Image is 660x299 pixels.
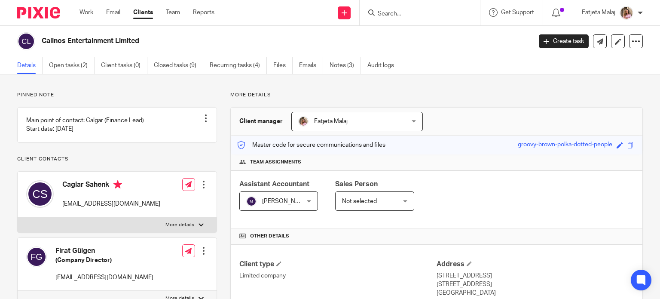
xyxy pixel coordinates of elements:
[113,180,122,189] i: Primary
[17,57,43,74] a: Details
[101,57,147,74] a: Client tasks (0)
[437,289,634,297] p: [GEOGRAPHIC_DATA]
[154,57,203,74] a: Closed tasks (9)
[437,271,634,280] p: [STREET_ADDRESS]
[17,32,35,50] img: svg%3E
[246,196,257,207] img: svg%3E
[106,8,120,17] a: Email
[330,57,361,74] a: Notes (3)
[518,140,612,150] div: groovy-brown-polka-dotted-people
[582,8,615,17] p: Fatjeta Malaj
[133,8,153,17] a: Clients
[193,8,214,17] a: Reports
[273,57,293,74] a: Files
[237,141,385,149] p: Master code for secure communications and files
[79,8,93,17] a: Work
[62,200,160,208] p: [EMAIL_ADDRESS][DOMAIN_NAME]
[501,9,534,15] span: Get Support
[210,57,267,74] a: Recurring tasks (4)
[55,256,153,265] h5: (Company Director)
[17,7,60,18] img: Pixie
[314,118,348,124] span: Fatjeta Malaj
[26,247,47,267] img: svg%3E
[55,247,153,256] h4: Firat Gülgen
[17,92,217,99] p: Pinned note
[437,280,634,289] p: [STREET_ADDRESS]
[239,117,283,126] h3: Client manager
[377,10,454,18] input: Search
[17,156,217,163] p: Client contacts
[62,180,160,191] h4: Caglar Sahenk
[165,222,194,228] p: More details
[298,116,309,126] img: MicrosoftTeams-image%20(5).png
[49,57,95,74] a: Open tasks (2)
[55,273,153,282] p: [EMAIL_ADDRESS][DOMAIN_NAME]
[42,37,429,46] h2: Calinos Entertainment Limited
[335,181,378,188] span: Sales Person
[539,34,589,48] a: Create task
[250,233,289,240] span: Other details
[26,180,54,208] img: svg%3E
[367,57,400,74] a: Audit logs
[299,57,323,74] a: Emails
[262,198,309,204] span: [PERSON_NAME]
[437,260,634,269] h4: Address
[239,181,309,188] span: Assistant Accountant
[342,198,377,204] span: Not selected
[250,159,301,166] span: Team assignments
[239,260,437,269] h4: Client type
[230,92,643,99] p: More details
[166,8,180,17] a: Team
[620,6,633,20] img: MicrosoftTeams-image%20(5).png
[239,271,437,280] p: Limited company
